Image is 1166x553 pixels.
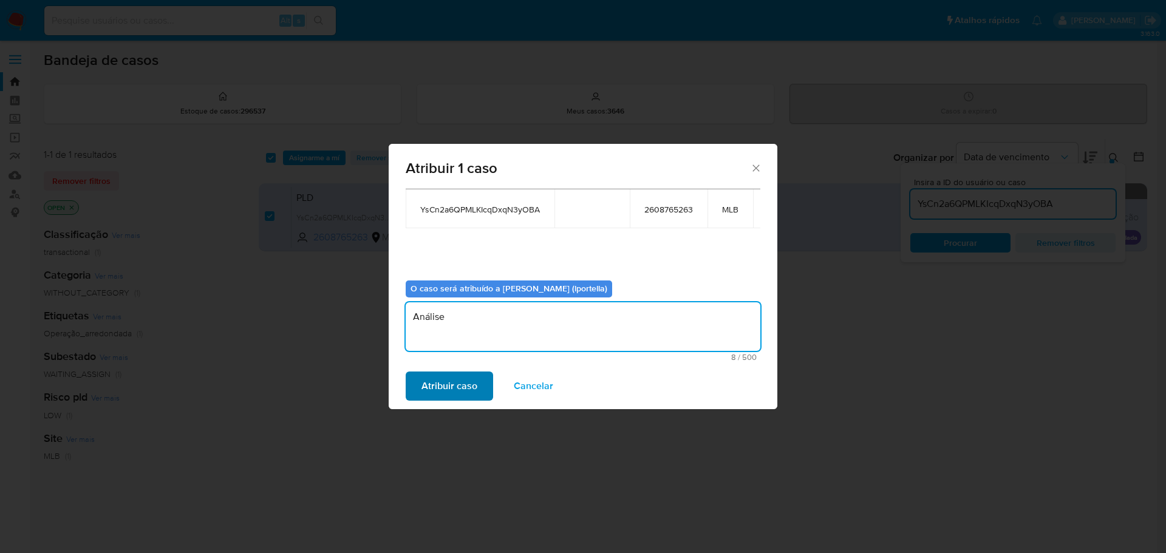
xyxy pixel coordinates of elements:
[514,373,553,399] span: Cancelar
[409,353,757,361] span: Máximo 500 caracteres
[498,371,569,401] button: Cancelar
[750,162,761,173] button: Fechar a janela
[421,373,477,399] span: Atribuir caso
[389,144,777,409] div: assign-modal
[406,371,493,401] button: Atribuir caso
[722,204,738,215] span: MLB
[411,282,607,294] b: O caso será atribuído a [PERSON_NAME] (lportella)
[644,204,693,215] span: 2608765263
[406,302,760,351] textarea: Análise
[406,161,750,175] span: Atribuir 1 caso
[420,204,540,215] span: YsCn2a6QPMLKIcqDxqN3yOBA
